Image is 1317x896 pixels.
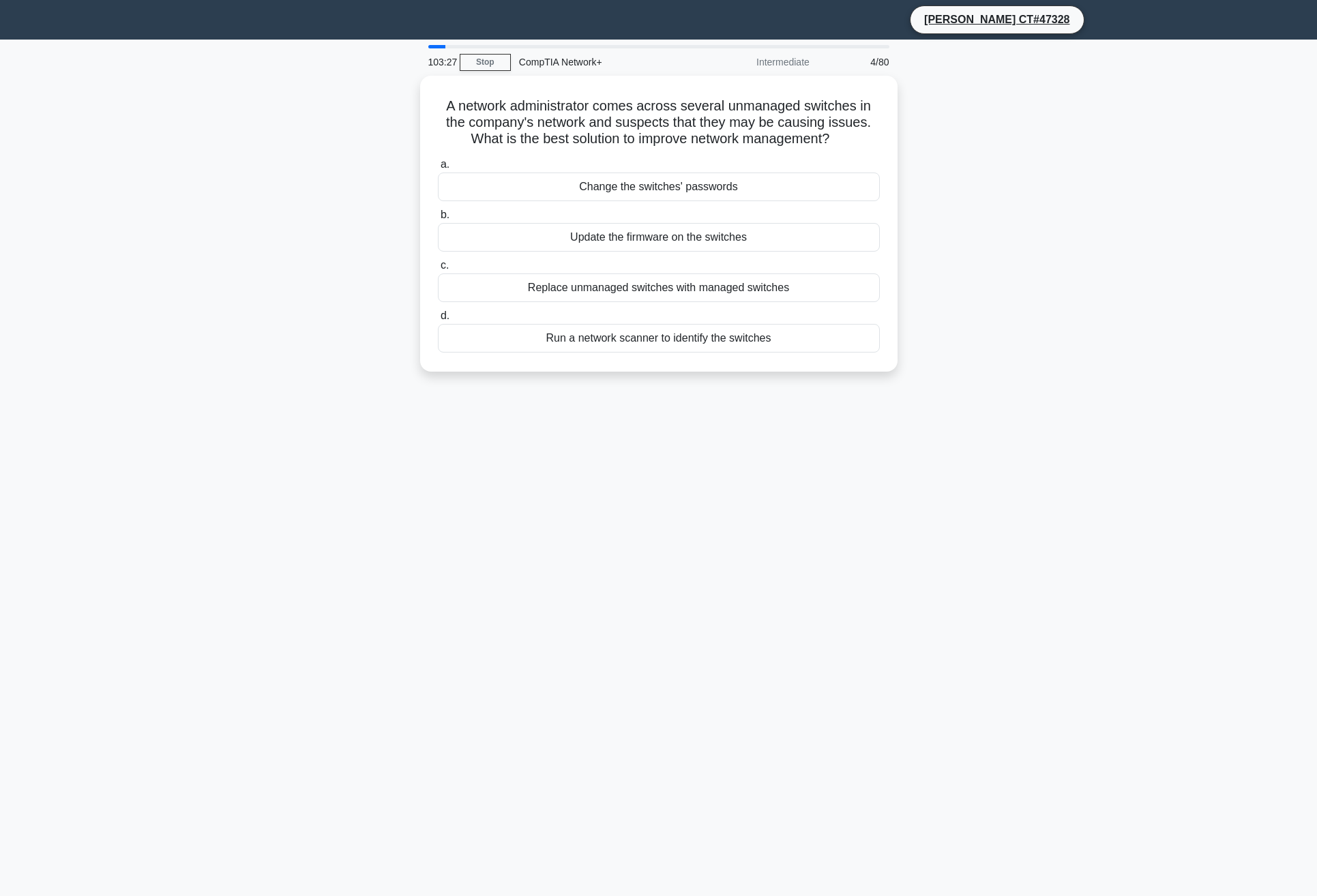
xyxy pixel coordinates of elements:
div: CompTIA Network+ [511,48,698,76]
span: d. [441,310,449,321]
a: Stop [460,54,511,71]
div: 4/80 [818,48,898,76]
div: Run a network scanner to identify the switches [438,324,880,353]
h5: A network administrator comes across several unmanaged switches in the company's network and susp... [436,98,881,148]
div: Update the firmware on the switches [438,223,880,252]
span: c. [441,259,449,271]
div: Intermediate [698,48,818,76]
span: b. [441,209,449,220]
div: Change the switches' passwords [438,173,880,201]
span: a. [441,158,449,170]
a: [PERSON_NAME] CT#47328 [916,11,1078,28]
div: 103:27 [420,48,460,76]
div: Replace unmanaged switches with managed switches [438,273,880,302]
